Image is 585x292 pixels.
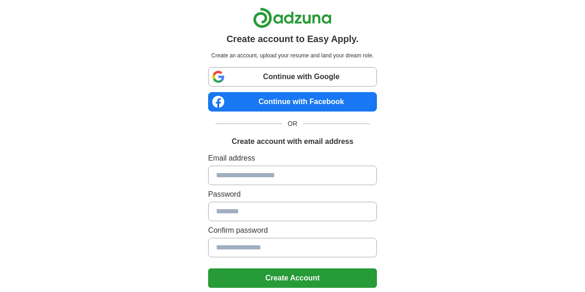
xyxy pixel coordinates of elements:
span: OR [282,119,303,129]
label: Confirm password [208,225,377,236]
button: Create Account [208,268,377,288]
a: Continue with Google [208,67,377,87]
h1: Create account to Easy Apply. [227,32,359,46]
p: Create an account, upload your resume and land your dream role. [210,51,375,60]
label: Email address [208,153,377,164]
label: Password [208,189,377,200]
h1: Create account with email address [232,136,353,147]
img: Adzuna logo [253,7,332,28]
a: Continue with Facebook [208,92,377,112]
